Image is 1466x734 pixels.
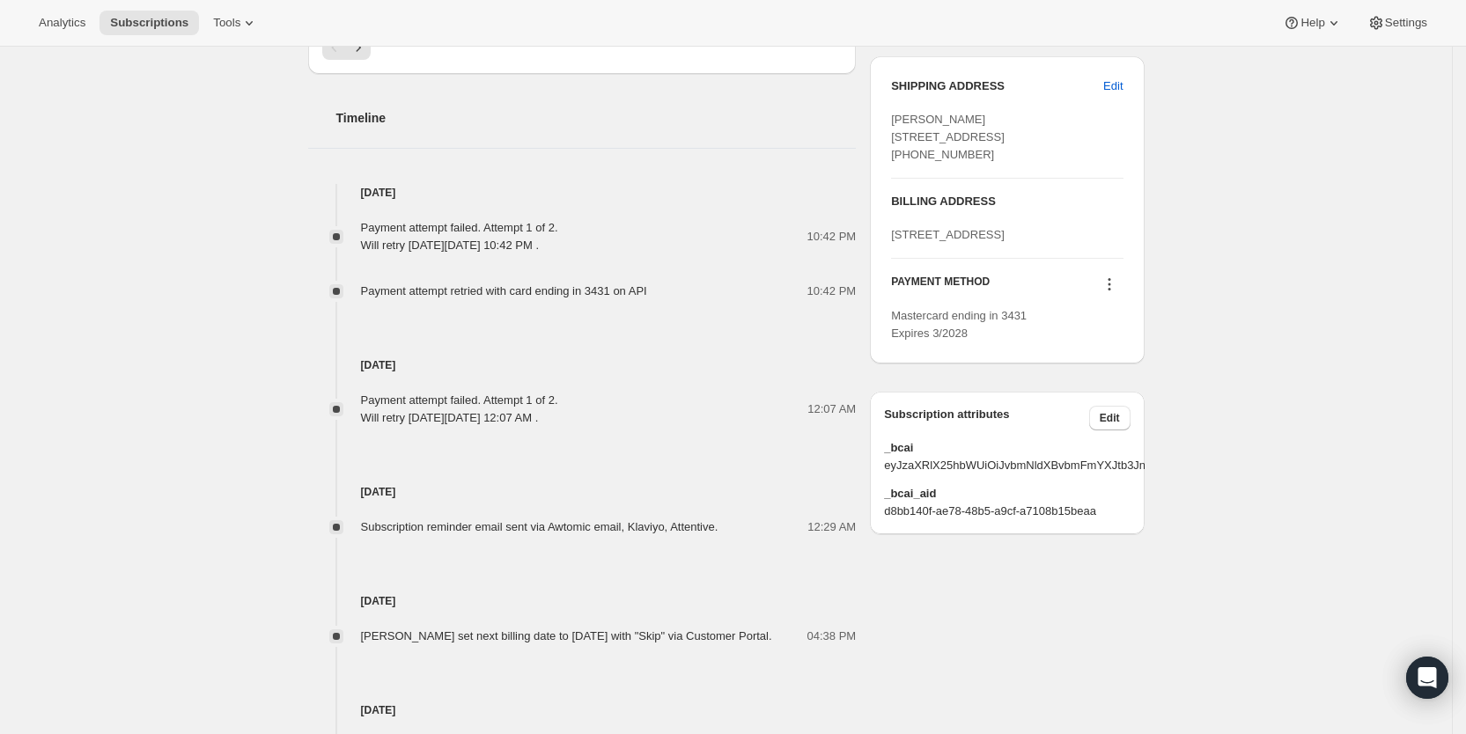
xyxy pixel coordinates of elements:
[884,406,1089,430] h3: Subscription attributes
[807,628,857,645] span: 04:38 PM
[891,77,1103,95] h3: SHIPPING ADDRESS
[361,219,558,254] div: Payment attempt failed. Attempt 1 of 2. Will retry [DATE][DATE] 10:42 PM .
[891,228,1005,241] span: [STREET_ADDRESS]
[203,11,269,35] button: Tools
[891,275,990,298] h3: PAYMENT METHOD
[1100,411,1120,425] span: Edit
[807,283,857,300] span: 10:42 PM
[361,629,772,642] span: [PERSON_NAME] set next billing date to [DATE] with "Skip" via Customer Portal.
[346,35,371,60] button: Next
[99,11,199,35] button: Subscriptions
[807,400,856,418] span: 12:07 AM
[361,284,647,297] span: Payment attempt retried with card ending in 3431 on API
[1385,16,1427,30] span: Settings
[884,439,1130,457] span: _bcai
[308,701,857,719] h4: [DATE]
[308,356,857,374] h4: [DATE]
[1272,11,1352,35] button: Help
[884,503,1130,520] span: d8bb140f-ae78-48b5-a9cf-a7108b15beaa
[213,16,240,30] span: Tools
[807,518,856,536] span: 12:29 AM
[308,483,857,501] h4: [DATE]
[807,228,857,246] span: 10:42 PM
[891,113,1005,161] span: [PERSON_NAME] [STREET_ADDRESS] [PHONE_NUMBER]
[1406,657,1448,699] div: Open Intercom Messenger
[1093,72,1133,100] button: Edit
[308,184,857,202] h4: [DATE]
[110,16,188,30] span: Subscriptions
[28,11,96,35] button: Analytics
[1089,406,1131,430] button: Edit
[1103,77,1123,95] span: Edit
[361,520,718,533] span: Subscription reminder email sent via Awtomic email, Klaviyo, Attentive.
[1357,11,1438,35] button: Settings
[884,485,1130,503] span: _bcai_aid
[308,592,857,610] h4: [DATE]
[336,109,857,127] h2: Timeline
[891,193,1123,210] h3: BILLING ADDRESS
[322,35,843,60] nav: Pagination
[361,392,558,427] div: Payment attempt failed. Attempt 1 of 2. Will retry [DATE][DATE] 12:07 AM .
[884,457,1130,474] span: eyJzaXRlX25hbWUiOiJvbmNldXBvbmFmYXJtb3JnYW5pY3MiLCJpZHMiOlt7Im5hbWUiOiJhaWQiLCJ2YWx1ZSI6ImQ4YmIxN...
[1300,16,1324,30] span: Help
[39,16,85,30] span: Analytics
[891,309,1027,340] span: Mastercard ending in 3431 Expires 3/2028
